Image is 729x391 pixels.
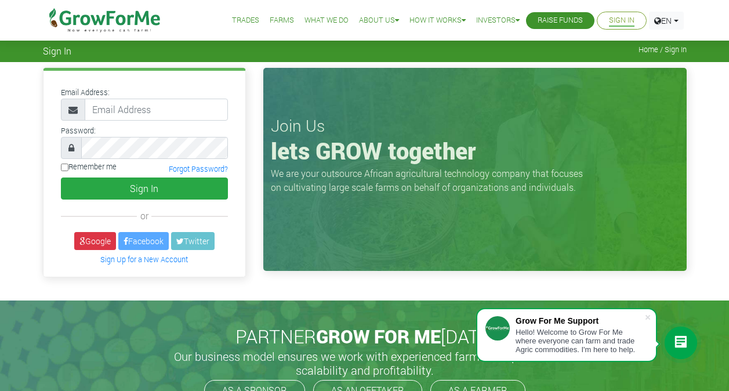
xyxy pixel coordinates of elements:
[271,116,679,136] h3: Join Us
[639,45,687,54] span: Home / Sign In
[359,15,399,27] a: About Us
[100,255,188,264] a: Sign Up for a New Account
[162,349,568,377] h5: Our business model ensures we work with experienced farmers to promote scalability and profitabil...
[270,15,294,27] a: Farms
[48,325,682,347] h2: PARTNER [DATE]
[609,15,634,27] a: Sign In
[61,125,96,136] label: Password:
[61,178,228,200] button: Sign In
[271,137,679,165] h1: lets GROW together
[61,161,117,172] label: Remember me
[271,166,590,194] p: We are your outsource African agricultural technology company that focuses on cultivating large s...
[61,87,110,98] label: Email Address:
[304,15,349,27] a: What We Do
[74,232,116,250] a: Google
[61,209,228,223] div: or
[43,45,71,56] span: Sign In
[476,15,520,27] a: Investors
[316,324,441,349] span: GROW FOR ME
[649,12,684,30] a: EN
[538,15,583,27] a: Raise Funds
[61,164,68,171] input: Remember me
[516,328,644,354] div: Hello! Welcome to Grow For Me where everyone can farm and trade Agric commodities. I'm here to help.
[232,15,259,27] a: Trades
[516,316,644,325] div: Grow For Me Support
[169,164,228,173] a: Forgot Password?
[85,99,228,121] input: Email Address
[409,15,466,27] a: How it Works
